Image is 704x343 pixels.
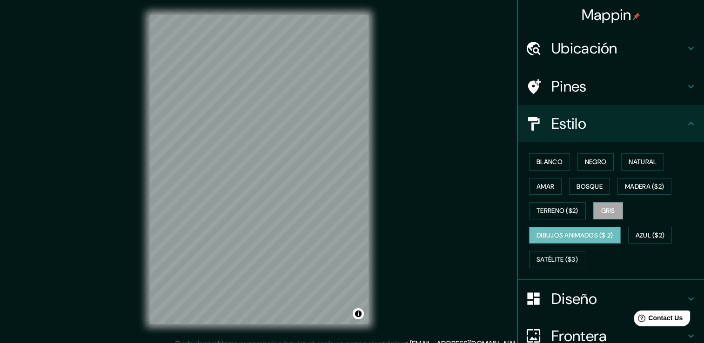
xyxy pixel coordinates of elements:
button: Bosque [569,178,610,195]
font: Azul ($2) [636,230,665,241]
div: Diseño [518,280,704,317]
font: Blanco [536,156,563,168]
font: Negro [585,156,607,168]
button: Dibujos animados ($ 2) [529,227,621,244]
h4: Ubicación [551,39,685,58]
h4: Diseño [551,290,685,308]
canvas: Mapa [150,15,369,324]
font: Dibujos animados ($ 2) [536,230,613,241]
font: Terreno ($2) [536,205,578,217]
h4: Pines [551,77,685,96]
button: Azul ($2) [628,227,672,244]
font: Gris [601,205,615,217]
button: Terreno ($2) [529,202,586,219]
button: Gris [593,202,623,219]
font: Madera ($2) [625,181,664,192]
font: Satélite ($3) [536,254,578,265]
iframe: Help widget launcher [621,307,694,333]
font: Mappin [582,5,631,25]
button: Blanco [529,153,570,171]
div: Ubicación [518,30,704,67]
div: Estilo [518,105,704,142]
button: Satélite ($3) [529,251,585,268]
button: Negro [577,153,614,171]
img: pin-icon.png [633,13,640,20]
h4: Estilo [551,114,685,133]
font: Amar [536,181,554,192]
button: Natural [621,153,664,171]
button: Amar [529,178,562,195]
div: Pines [518,68,704,105]
font: Natural [629,156,657,168]
button: Madera ($2) [617,178,671,195]
font: Bosque [577,181,603,192]
button: Alternar atribución [353,308,364,319]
